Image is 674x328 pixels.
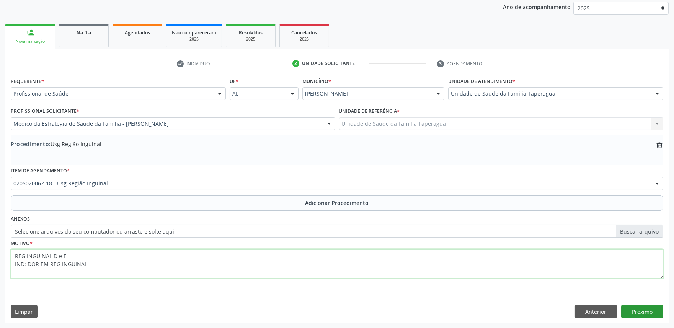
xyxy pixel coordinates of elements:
[302,75,331,87] label: Município
[232,90,283,97] span: AL
[305,199,369,207] span: Adicionar Procedimento
[503,2,571,11] p: Ano de acompanhamento
[11,305,38,318] button: Limpar
[305,90,429,97] span: [PERSON_NAME]
[172,36,216,42] div: 2025
[11,106,79,117] label: Profissional Solicitante
[11,140,101,148] span: Usg Região Inguinal
[451,90,648,97] span: Unidade de Saude da Familia Taperagua
[11,39,50,44] div: Nova marcação
[621,305,663,318] button: Próximo
[11,165,70,177] label: Item de agendamento
[172,29,216,36] span: Não compareceram
[11,75,44,87] label: Requerente
[232,36,270,42] div: 2025
[11,238,33,250] label: Motivo
[239,29,263,36] span: Resolvidos
[13,120,320,128] span: Médico da Estratégia de Saúde da Família - [PERSON_NAME]
[339,106,400,117] label: Unidade de referência
[292,29,317,36] span: Cancelados
[302,60,355,67] div: Unidade solicitante
[230,75,238,87] label: UF
[448,75,515,87] label: Unidade de atendimento
[11,195,663,211] button: Adicionar Procedimento
[285,36,323,42] div: 2025
[125,29,150,36] span: Agendados
[11,140,51,148] span: Procedimento:
[575,305,617,318] button: Anterior
[77,29,91,36] span: Na fila
[26,28,34,37] div: person_add
[13,90,210,97] span: Profissional de Saúde
[292,60,299,67] div: 2
[13,180,648,187] span: 0205020062-18 - Usg Região Inguinal
[11,213,30,225] label: Anexos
